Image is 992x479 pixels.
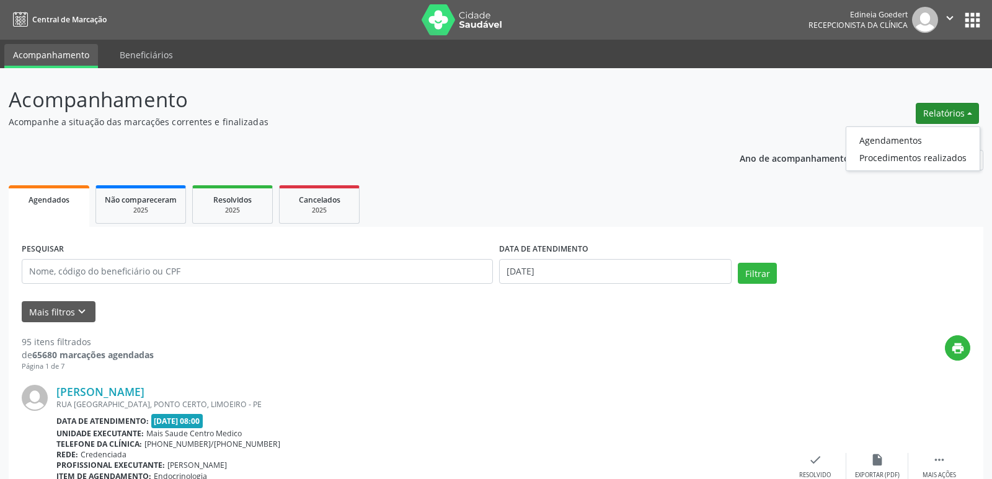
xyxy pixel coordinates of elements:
div: 2025 [105,206,177,215]
p: Acompanhamento [9,84,691,115]
i: insert_drive_file [870,453,884,467]
ul: Relatórios [846,126,980,171]
label: PESQUISAR [22,240,64,259]
b: Unidade executante: [56,428,144,439]
div: Edineia Goedert [808,9,908,20]
span: Resolvidos [213,195,252,205]
div: 95 itens filtrados [22,335,154,348]
p: Acompanhe a situação das marcações correntes e finalizadas [9,115,691,128]
a: [PERSON_NAME] [56,385,144,398]
a: Procedimentos realizados [846,149,980,166]
span: [DATE] 08:00 [151,414,203,428]
span: Cancelados [299,195,340,205]
span: Agendados [29,195,69,205]
i: keyboard_arrow_down [75,305,89,319]
p: Ano de acompanhamento [740,150,849,165]
b: Profissional executante: [56,460,165,470]
label: DATA DE ATENDIMENTO [499,240,588,259]
a: Acompanhamento [4,44,98,68]
i:  [932,453,946,467]
button: apps [962,9,983,31]
button: Mais filtroskeyboard_arrow_down [22,301,95,323]
span: Credenciada [81,449,126,460]
button:  [938,7,962,33]
img: img [22,385,48,411]
i:  [943,11,957,25]
b: Data de atendimento: [56,416,149,426]
input: Nome, código do beneficiário ou CPF [22,259,493,284]
span: Recepcionista da clínica [808,20,908,30]
i: check [808,453,822,467]
input: Selecione um intervalo [499,259,732,284]
span: [PERSON_NAME] [167,460,227,470]
div: Página 1 de 7 [22,361,154,372]
a: Agendamentos [846,131,980,149]
div: RUA [GEOGRAPHIC_DATA], PONTO CERTO, LIMOEIRO - PE [56,399,784,410]
b: Rede: [56,449,78,460]
b: Telefone da clínica: [56,439,142,449]
button: print [945,335,970,361]
span: Central de Marcação [32,14,107,25]
strong: 65680 marcações agendadas [32,349,154,361]
div: de [22,348,154,361]
i: print [951,341,965,355]
span: [PHONE_NUMBER]/[PHONE_NUMBER] [144,439,280,449]
span: Não compareceram [105,195,177,205]
div: 2025 [201,206,263,215]
span: Mais Saude Centro Medico [146,428,242,439]
img: img [912,7,938,33]
div: 2025 [288,206,350,215]
a: Beneficiários [111,44,182,66]
button: Filtrar [738,263,777,284]
a: Central de Marcação [9,9,107,30]
button: Relatórios [916,103,979,124]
